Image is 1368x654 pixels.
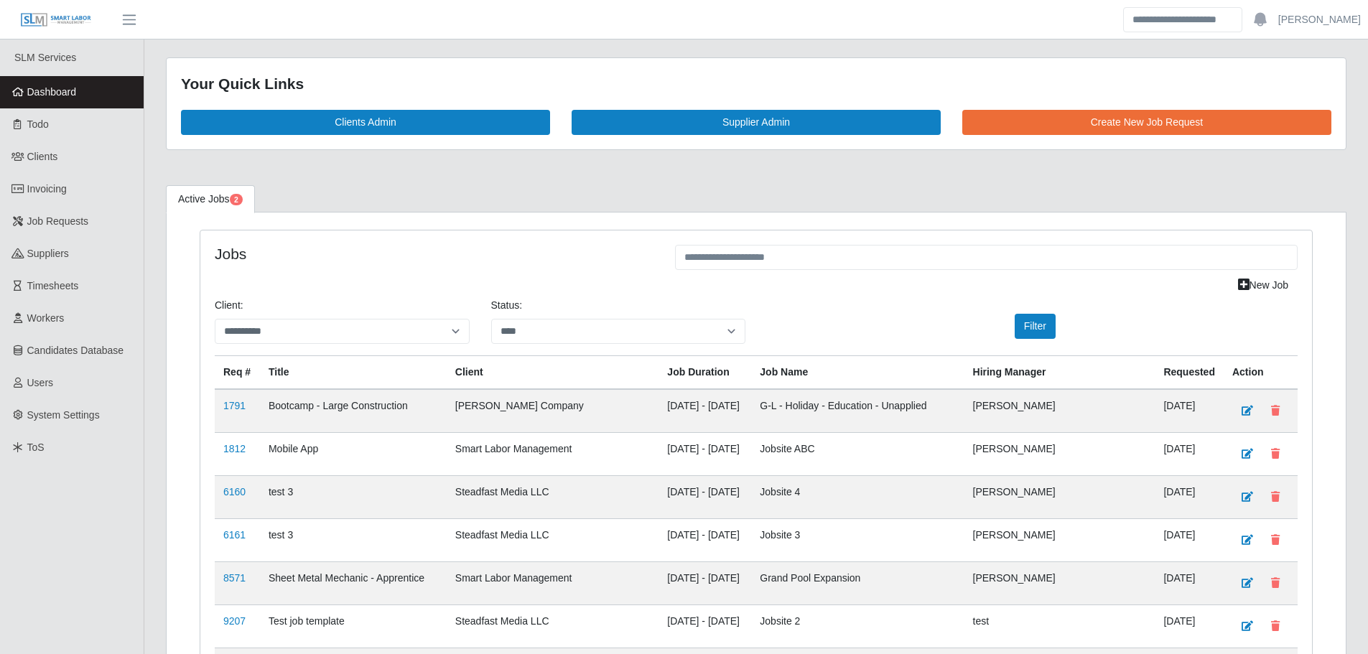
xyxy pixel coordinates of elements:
td: [DATE] [1155,475,1224,518]
a: 1791 [223,400,246,411]
td: Smart Labor Management [447,432,659,475]
td: Test job template [260,604,447,648]
span: Candidates Database [27,345,124,356]
label: Status: [491,298,523,313]
th: Requested [1155,355,1224,389]
span: Workers [27,312,65,324]
th: Client [447,355,659,389]
td: [DATE] [1155,389,1224,433]
td: Smart Labor Management [447,561,659,604]
td: Jobsite 4 [751,475,964,518]
span: Pending Jobs [230,194,243,205]
span: Job Requests [27,215,89,227]
button: Filter [1015,314,1056,339]
td: Steadfast Media LLC [447,604,659,648]
span: ToS [27,442,45,453]
td: [DATE] [1155,561,1224,604]
td: [DATE] [1155,604,1224,648]
a: New Job [1229,273,1298,298]
a: Clients Admin [181,110,550,135]
a: 1812 [223,443,246,454]
a: Create New Job Request [962,110,1331,135]
td: G-L - Holiday - Education - Unapplied [751,389,964,433]
td: [DATE] - [DATE] [659,432,751,475]
th: Title [260,355,447,389]
td: [DATE] - [DATE] [659,604,751,648]
td: Sheet Metal Mechanic - Apprentice [260,561,447,604]
span: Invoicing [27,183,67,195]
td: [PERSON_NAME] [964,389,1155,433]
img: SLM Logo [20,12,92,28]
span: SLM Services [14,52,76,63]
a: Active Jobs [166,185,255,213]
td: [DATE] - [DATE] [659,518,751,561]
td: [PERSON_NAME] [964,561,1155,604]
td: Grand Pool Expansion [751,561,964,604]
td: test [964,604,1155,648]
td: Bootcamp - Large Construction [260,389,447,433]
a: 8571 [223,572,246,584]
td: [DATE] [1155,432,1224,475]
a: 6160 [223,486,246,497]
td: [PERSON_NAME] [964,518,1155,561]
input: Search [1123,7,1242,32]
td: [DATE] [1155,518,1224,561]
td: Jobsite 2 [751,604,964,648]
a: 9207 [223,615,246,627]
th: Job Name [751,355,964,389]
td: [DATE] - [DATE] [659,561,751,604]
th: Req # [215,355,260,389]
a: [PERSON_NAME] [1278,12,1361,27]
span: Timesheets [27,280,79,291]
span: Users [27,377,54,388]
td: [PERSON_NAME] [964,475,1155,518]
td: [PERSON_NAME] [964,432,1155,475]
label: Client: [215,298,243,313]
td: Mobile App [260,432,447,475]
td: test 3 [260,475,447,518]
span: Dashboard [27,86,77,98]
h4: Jobs [215,245,653,263]
td: Steadfast Media LLC [447,518,659,561]
th: Job Duration [659,355,751,389]
span: Clients [27,151,58,162]
td: Steadfast Media LLC [447,475,659,518]
a: 6161 [223,529,246,541]
th: Action [1224,355,1298,389]
td: [DATE] - [DATE] [659,475,751,518]
span: Suppliers [27,248,69,259]
span: Todo [27,118,49,130]
td: Jobsite ABC [751,432,964,475]
td: [PERSON_NAME] Company [447,389,659,433]
div: Your Quick Links [181,73,1331,95]
td: [DATE] - [DATE] [659,389,751,433]
span: System Settings [27,409,100,421]
a: Supplier Admin [572,110,941,135]
td: test 3 [260,518,447,561]
th: Hiring Manager [964,355,1155,389]
td: Jobsite 3 [751,518,964,561]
